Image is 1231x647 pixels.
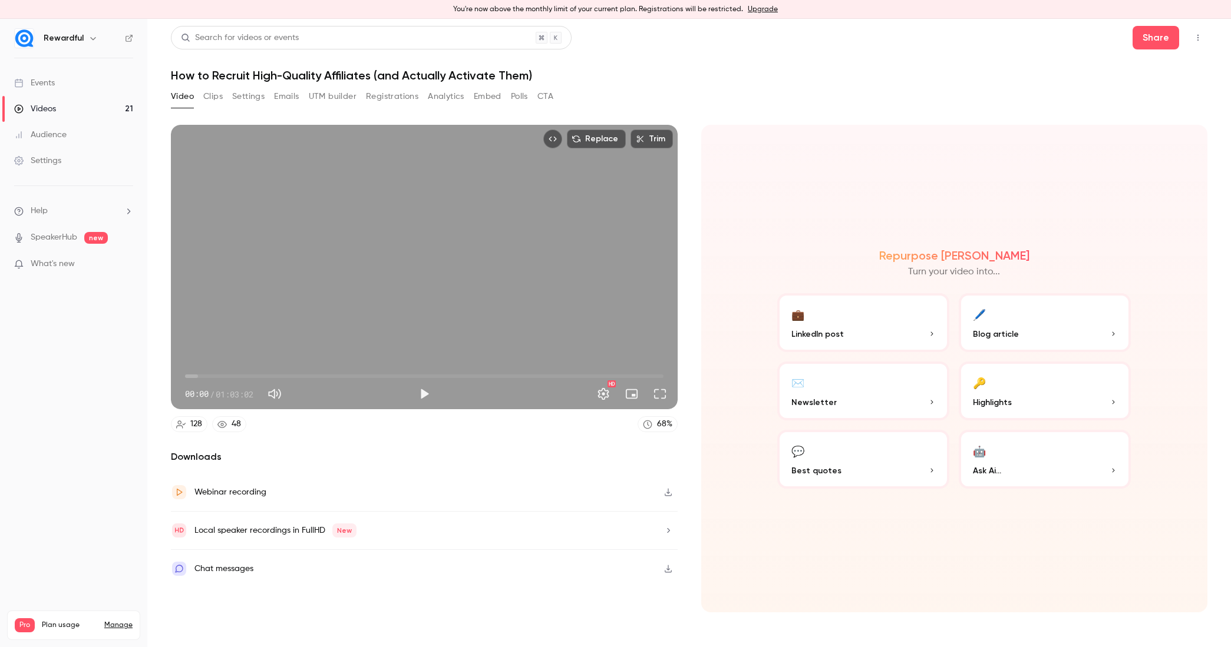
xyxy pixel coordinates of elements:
[748,5,778,14] a: Upgrade
[959,293,1131,352] button: 🖊️Blog article
[791,305,804,323] div: 💼
[332,523,357,537] span: New
[104,621,133,630] a: Manage
[777,430,949,489] button: 💬Best quotes
[791,328,844,340] span: LinkedIn post
[31,231,77,244] a: SpeakerHub
[185,388,209,400] span: 00:00
[366,87,418,106] button: Registrations
[1133,26,1179,49] button: Share
[791,373,804,391] div: ✉️
[973,464,1001,477] span: Ask Ai...
[412,382,436,406] button: Play
[309,87,357,106] button: UTM builder
[959,361,1131,420] button: 🔑Highlights
[84,232,108,244] span: new
[777,293,949,352] button: 💼LinkedIn post
[908,265,1000,279] p: Turn your video into...
[567,130,626,148] button: Replace
[959,430,1131,489] button: 🤖Ask Ai...
[791,464,841,477] span: Best quotes
[171,68,1207,82] h1: How to Recruit High-Quality Affiliates (and Actually Activate Them)
[194,562,253,576] div: Chat messages
[232,418,241,430] div: 48
[31,258,75,270] span: What's new
[119,259,133,270] iframe: Noticeable Trigger
[210,388,214,400] span: /
[791,442,804,460] div: 💬
[511,87,528,106] button: Polls
[14,103,56,115] div: Videos
[15,29,34,48] img: Rewardful
[194,523,357,537] div: Local speaker recordings in FullHD
[973,305,986,323] div: 🖊️
[212,416,246,432] a: 48
[274,87,299,106] button: Emails
[777,361,949,420] button: ✉️Newsletter
[14,155,61,167] div: Settings
[185,388,253,400] div: 00:00
[648,382,672,406] button: Full screen
[537,87,553,106] button: CTA
[15,618,35,632] span: Pro
[973,396,1012,409] span: Highlights
[620,382,643,406] button: Turn on miniplayer
[232,87,265,106] button: Settings
[14,129,67,141] div: Audience
[428,87,464,106] button: Analytics
[474,87,501,106] button: Embed
[879,248,1029,263] h2: Repurpose [PERSON_NAME]
[171,450,678,464] h2: Downloads
[657,418,672,430] div: 68 %
[14,205,133,217] li: help-dropdown-opener
[194,485,266,499] div: Webinar recording
[973,328,1019,340] span: Blog article
[14,77,55,89] div: Events
[44,32,84,44] h6: Rewardful
[638,416,678,432] a: 68%
[171,87,194,106] button: Video
[31,205,48,217] span: Help
[181,32,299,44] div: Search for videos or events
[543,130,562,148] button: Embed video
[263,382,286,406] button: Mute
[608,380,616,387] div: HD
[190,418,202,430] div: 128
[203,87,223,106] button: Clips
[171,416,207,432] a: 128
[1189,28,1207,47] button: Top Bar Actions
[631,130,673,148] button: Trim
[973,442,986,460] div: 🤖
[791,396,837,409] span: Newsletter
[216,388,253,400] span: 01:03:02
[973,373,986,391] div: 🔑
[592,382,615,406] button: Settings
[42,621,97,630] span: Plan usage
